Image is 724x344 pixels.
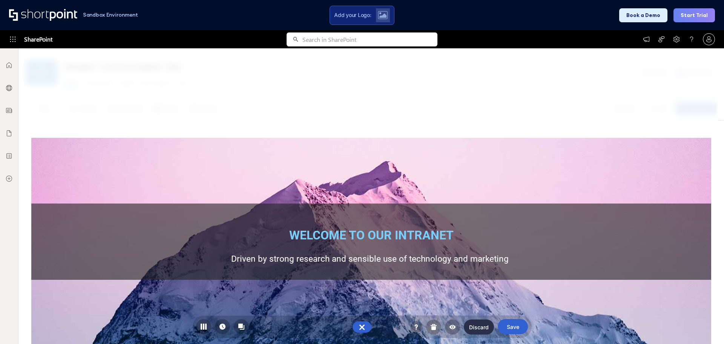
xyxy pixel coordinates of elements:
[498,319,528,334] button: Save
[686,308,724,344] iframe: Chat Widget
[464,319,494,335] button: Discard
[378,11,388,19] img: Upload logo
[334,12,371,19] span: Add your Logo:
[302,32,437,46] input: Search in SharePoint
[673,8,715,22] button: Start Trial
[619,8,667,22] button: Book a Demo
[83,13,138,17] h1: Sandbox Environment
[24,30,52,48] span: SharePoint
